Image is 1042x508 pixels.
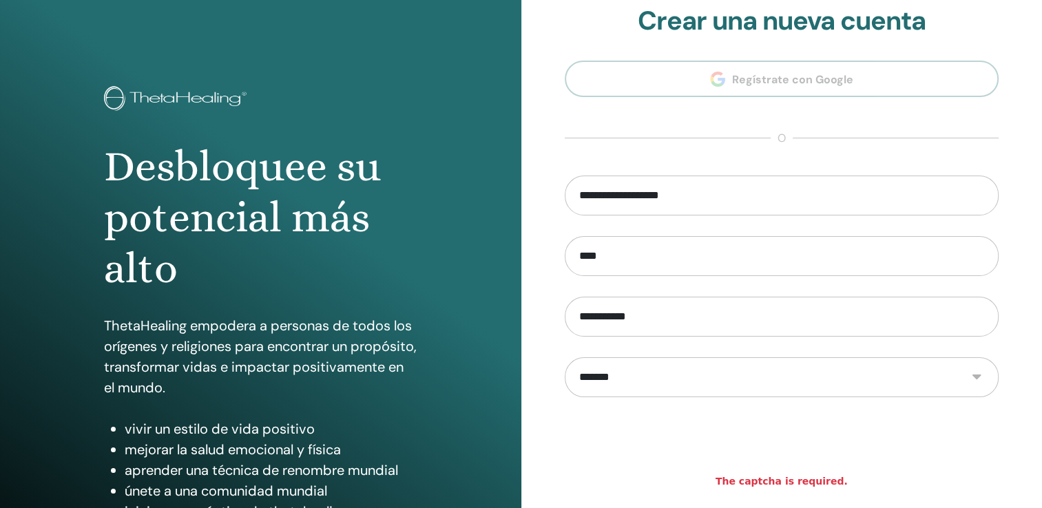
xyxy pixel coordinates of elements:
h1: Desbloquee su potencial más alto [104,141,417,295]
li: vivir un estilo de vida positivo [125,419,417,439]
li: únete a una comunidad mundial [125,480,417,501]
span: o [771,130,793,147]
strong: The captcha is required. [716,474,848,489]
p: ThetaHealing empodera a personas de todos los orígenes y religiones para encontrar un propósito, ... [104,315,417,398]
iframe: reCAPTCHA [677,418,886,472]
li: mejorar la salud emocional y física [125,439,417,460]
h2: Crear una nueva cuenta [565,6,999,37]
li: aprender una técnica de renombre mundial [125,460,417,480]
